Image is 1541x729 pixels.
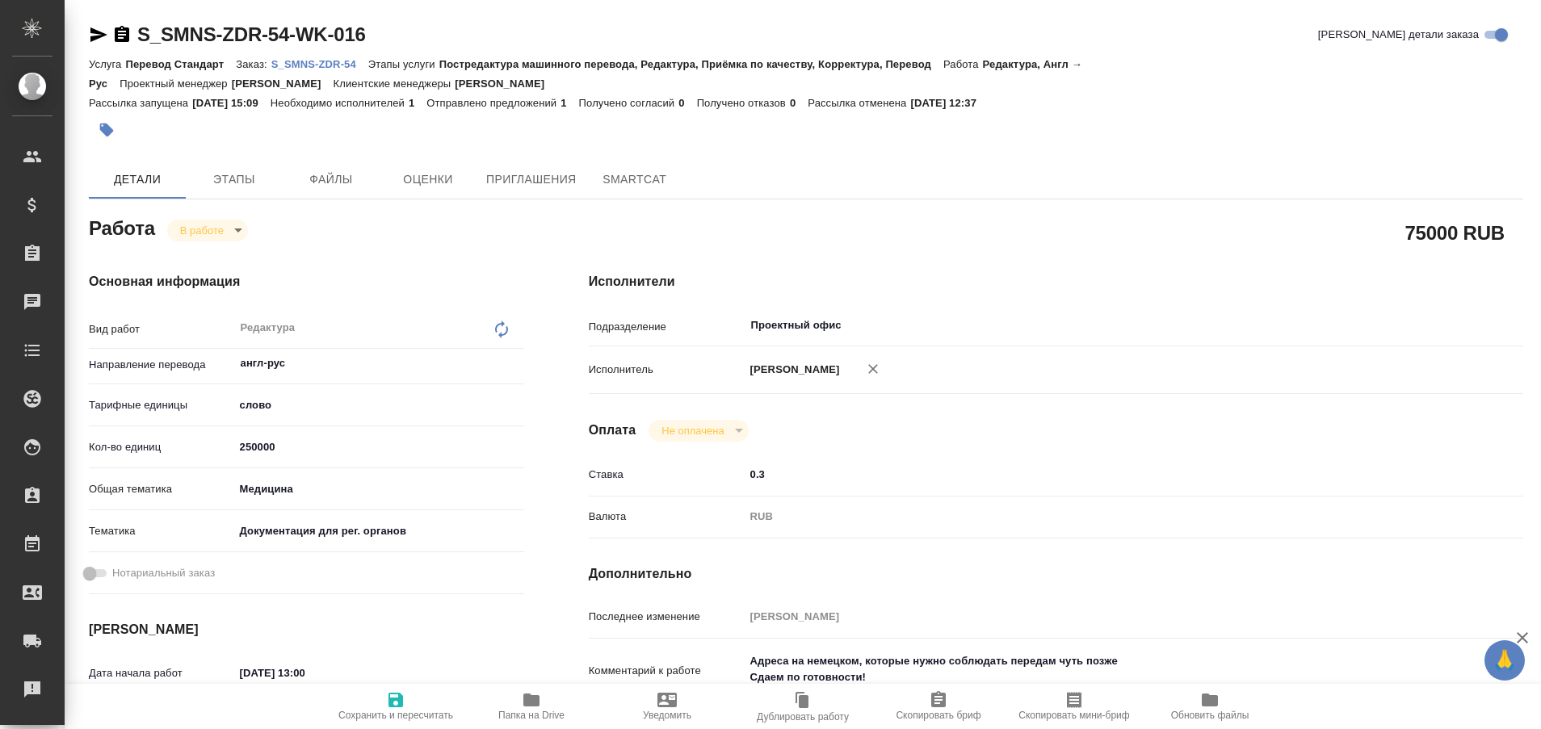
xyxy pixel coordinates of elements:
[589,467,745,483] p: Ставка
[137,23,366,45] a: S_SMNS-ZDR-54-WK-016
[234,392,524,419] div: слово
[236,58,271,70] p: Заказ:
[334,78,456,90] p: Клиентские менеджеры
[439,58,943,70] p: Постредактура машинного перевода, Редактура, Приёмка по качеству, Корректура, Перевод
[328,684,464,729] button: Сохранить и пересчитать
[745,647,1446,691] textarea: Адреса на немецком, которые нужно соблюдать передам чуть позже Сдаем по готовности!
[561,97,578,109] p: 1
[271,57,368,70] a: S_SMNS-ZDR-54
[1018,710,1129,721] span: Скопировать мини-бриф
[589,319,745,335] p: Подразделение
[195,170,273,190] span: Этапы
[192,97,271,109] p: [DATE] 15:09
[232,78,334,90] p: [PERSON_NAME]
[498,710,565,721] span: Папка на Drive
[464,684,599,729] button: Папка на Drive
[89,481,234,497] p: Общая тематика
[89,439,234,455] p: Кол-во единиц
[271,58,368,70] p: S_SMNS-ZDR-54
[596,170,674,190] span: SmartCat
[579,97,679,109] p: Получено согласий
[271,97,409,109] p: Необходимо исполнителей
[1484,640,1525,681] button: 🙏
[589,509,745,525] p: Валюта
[234,517,524,545] div: Документация для рег. органов
[89,321,234,337] p: Вид работ
[89,212,155,241] h2: Работа
[426,97,561,109] p: Отправлено предложений
[589,362,745,378] p: Исполнитель
[589,609,745,625] p: Последнее изменение
[89,97,192,109] p: Рассылка запущена
[167,220,248,241] div: В работе
[89,25,108,44] button: Скопировать ссылку для ЯМессенджера
[389,170,467,190] span: Оценки
[89,357,234,373] p: Направление перевода
[649,420,748,442] div: В работе
[368,58,439,70] p: Этапы услуги
[757,711,849,723] span: Дублировать работу
[943,58,983,70] p: Работа
[89,272,524,291] h4: Основная информация
[589,421,636,440] h4: Оплата
[855,351,891,387] button: Удалить исполнителя
[1437,324,1440,327] button: Open
[745,463,1446,486] input: ✎ Введи что-нибудь
[643,710,691,721] span: Уведомить
[589,663,745,679] p: Комментарий к работе
[1006,684,1142,729] button: Скопировать мини-бриф
[808,97,910,109] p: Рассылка отменена
[745,362,840,378] p: [PERSON_NAME]
[589,272,1523,291] h4: Исполнители
[234,435,524,459] input: ✎ Введи что-нибудь
[1491,643,1518,677] span: 🙏
[697,97,790,109] p: Получено отказов
[1142,684,1278,729] button: Обновить файлы
[112,25,132,44] button: Скопировать ссылку
[89,397,234,413] p: Тарифные единицы
[234,476,524,503] div: Медицина
[292,170,370,190] span: Файлы
[745,605,1446,628] input: Пустое поле
[89,58,125,70] p: Услуга
[515,362,519,365] button: Open
[89,112,124,148] button: Добавить тэг
[599,684,735,729] button: Уведомить
[89,523,234,539] p: Тематика
[486,170,577,190] span: Приглашения
[234,661,376,685] input: ✎ Введи что-нибудь
[589,564,1523,584] h4: Дополнительно
[745,503,1446,530] div: RUB
[112,565,215,581] span: Нотариальный заказ
[735,684,871,729] button: Дублировать работу
[409,97,426,109] p: 1
[338,710,453,721] span: Сохранить и пересчитать
[910,97,989,109] p: [DATE] 12:37
[120,78,231,90] p: Проектный менеджер
[1405,219,1505,246] h2: 75000 RUB
[790,97,808,109] p: 0
[175,224,229,237] button: В работе
[89,620,524,639] h4: [PERSON_NAME]
[99,170,176,190] span: Детали
[896,710,980,721] span: Скопировать бриф
[1171,710,1249,721] span: Обновить файлы
[678,97,696,109] p: 0
[1318,27,1479,43] span: [PERSON_NAME] детали заказа
[125,58,236,70] p: Перевод Стандарт
[89,665,234,681] p: Дата начала работ
[871,684,1006,729] button: Скопировать бриф
[657,424,729,438] button: Не оплачена
[455,78,556,90] p: [PERSON_NAME]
